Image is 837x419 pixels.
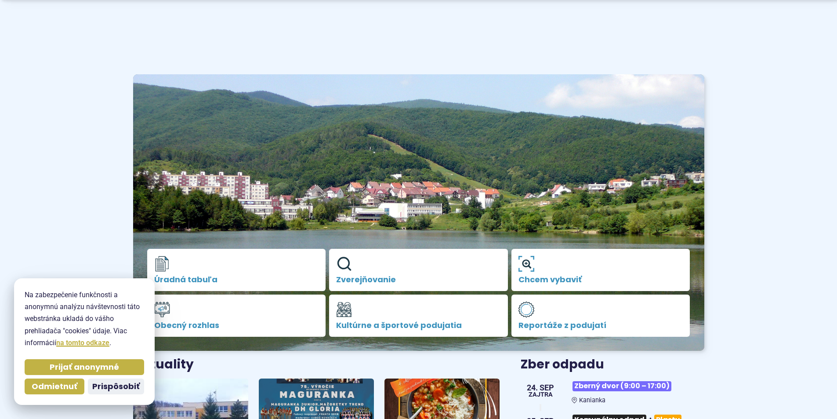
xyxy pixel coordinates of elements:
[572,381,671,391] span: Zberný dvor (9:00 – 17:00)
[336,275,501,284] span: Zverejňovanie
[56,339,109,347] a: na tomto odkaze
[147,295,326,337] a: Obecný rozhlas
[336,321,501,330] span: Kultúrne a športové podujatia
[518,321,683,330] span: Reportáže z podujatí
[147,249,326,291] a: Úradná tabuľa
[133,358,194,372] h3: Aktuality
[329,295,508,337] a: Kultúrne a športové podujatia
[527,392,554,398] span: Zajtra
[511,249,690,291] a: Chcem vybaviť
[511,295,690,337] a: Reportáže z podujatí
[32,382,77,392] span: Odmietnuť
[579,397,605,404] span: Kanianka
[25,379,84,394] button: Odmietnuť
[25,289,144,349] p: Na zabezpečenie funkčnosti a anonymnú analýzu návštevnosti táto webstránka ukladá do vášho prehli...
[521,358,704,372] h3: Zber odpadu
[154,275,319,284] span: Úradná tabuľa
[154,321,319,330] span: Obecný rozhlas
[88,379,144,394] button: Prispôsobiť
[527,384,554,392] span: 24. sep
[521,378,704,404] a: Zberný dvor (9:00 – 17:00) Kanianka 24. sep Zajtra
[518,275,683,284] span: Chcem vybaviť
[25,359,144,375] button: Prijať anonymné
[329,249,508,291] a: Zverejňovanie
[92,382,140,392] span: Prispôsobiť
[50,362,119,372] span: Prijať anonymné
